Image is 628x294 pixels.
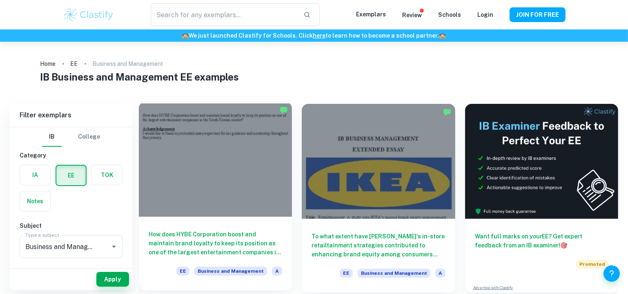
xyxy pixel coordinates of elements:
[182,32,189,39] span: 🏫
[510,7,566,22] button: JOIN FOR FREE
[194,267,267,276] span: Business and Management
[20,151,122,160] h6: Category
[20,191,50,211] button: Notes
[402,11,422,20] p: Review
[42,127,100,147] div: Filter type choice
[473,285,513,291] a: Advertise with Clastify
[280,106,288,114] img: Marked
[465,104,618,292] a: Want full marks on yourEE? Get expert feedback from an IB examiner!PromotedAdvertise with Clastify
[576,260,608,269] span: Promoted
[139,104,292,292] a: How does HYBE Corporation boost and maintain brand loyalty to keep its position as one of the lar...
[443,108,451,116] img: Marked
[78,127,100,147] button: College
[561,242,568,249] span: 🎯
[96,272,129,287] button: Apply
[302,104,455,292] a: To what extent have [PERSON_NAME]'s in-store retailtainment strategies contributed to enhancing b...
[40,70,588,84] h1: IB Business and Management EE examples
[10,104,132,127] h6: Filter exemplars
[465,104,618,219] img: Thumbnail
[439,32,446,39] span: 🏫
[358,269,430,278] span: Business and Management
[20,165,50,185] button: IA
[475,232,608,250] h6: Want full marks on your EE ? Get expert feedback from an IB examiner!
[62,7,114,23] img: Clastify logo
[149,230,282,257] h6: How does HYBE Corporation boost and maintain brand loyalty to keep its position as one of the lar...
[313,32,326,39] a: here
[312,232,445,259] h6: To what extent have [PERSON_NAME]'s in-store retailtainment strategies contributed to enhancing b...
[604,265,620,282] button: Help and Feedback
[356,10,386,19] p: Exemplars
[477,11,493,18] a: Login
[176,267,189,276] span: EE
[25,231,59,238] label: Type a subject
[71,58,78,70] a: EE
[108,241,120,252] button: Open
[92,165,122,185] button: TOK
[2,31,626,40] h6: We just launched Clastify for Schools. Click to learn how to become a school partner.
[93,59,164,68] p: Business and Management
[435,269,445,278] span: A
[42,127,62,147] button: IB
[340,269,353,278] span: EE
[40,58,56,70] a: Home
[151,3,297,26] input: Search for any exemplars...
[272,267,282,276] span: A
[56,166,86,185] button: EE
[438,11,461,18] a: Schools
[20,221,122,230] h6: Subject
